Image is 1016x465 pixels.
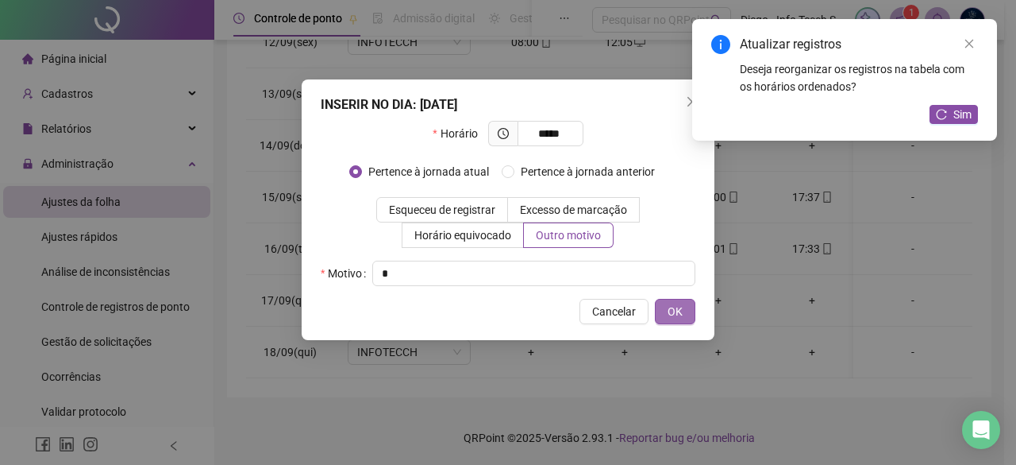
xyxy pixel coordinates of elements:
span: Pertence à jornada atual [362,163,495,180]
div: Atualizar registros [740,35,978,54]
span: clock-circle [498,128,509,139]
button: Cancelar [579,299,648,324]
span: OK [668,303,683,320]
span: Horário equivocado [414,229,511,242]
label: Horário [433,121,487,146]
span: close [964,38,975,49]
label: Motivo [321,261,372,286]
span: Esqueceu de registrar [389,203,495,216]
button: Close [679,89,705,114]
span: Sim [953,106,972,123]
span: close [686,95,698,108]
button: Sim [929,105,978,124]
span: info-circle [711,35,730,54]
a: Close [960,35,978,52]
span: Outro motivo [536,229,601,242]
div: INSERIR NO DIA : [DATE] [321,95,695,114]
button: OK [655,299,695,324]
div: Open Intercom Messenger [962,411,1000,449]
span: Pertence à jornada anterior [514,163,661,180]
div: Deseja reorganizar os registros na tabela com os horários ordenados? [740,60,978,95]
span: Excesso de marcação [520,203,627,216]
span: reload [936,109,947,120]
span: Cancelar [592,303,636,320]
